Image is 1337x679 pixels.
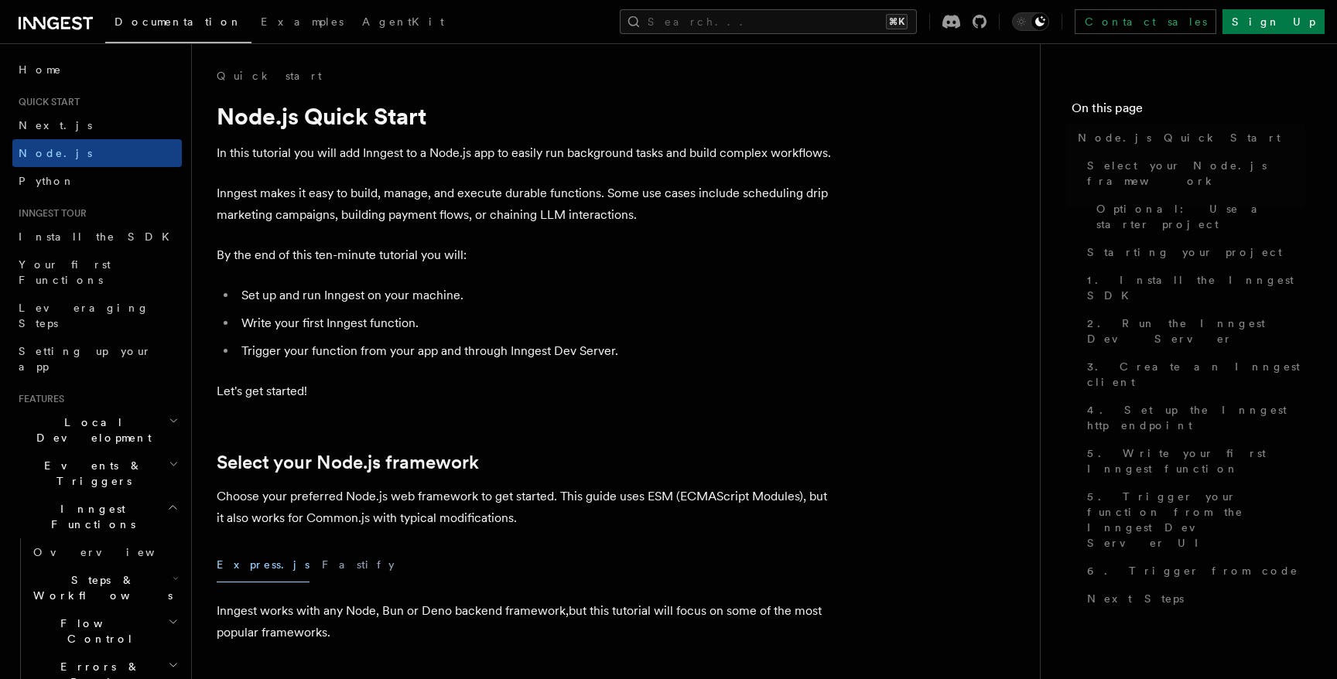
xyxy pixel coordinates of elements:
[1072,124,1306,152] a: Node.js Quick Start
[217,102,836,130] h1: Node.js Quick Start
[12,251,182,294] a: Your first Functions
[12,56,182,84] a: Home
[1081,585,1306,612] a: Next Steps
[12,408,182,452] button: Local Development
[12,393,64,405] span: Features
[19,147,92,159] span: Node.js
[1096,201,1306,232] span: Optional: Use a starter project
[217,380,836,402] p: Let's get started!
[12,501,167,532] span: Inngest Functions
[1078,130,1281,145] span: Node.js Quick Start
[105,5,251,43] a: Documentation
[19,175,75,187] span: Python
[19,119,92,131] span: Next.js
[12,294,182,337] a: Leveraging Steps
[217,68,322,84] a: Quick start
[1081,483,1306,557] a: 5. Trigger your function from the Inngest Dev Server UI
[886,14,908,29] kbd: ⌘K
[237,285,836,306] li: Set up and run Inngest on your machine.
[362,15,444,28] span: AgentKit
[251,5,353,42] a: Examples
[19,230,179,243] span: Install the SDK
[1087,591,1184,606] span: Next Steps
[19,302,149,329] span: Leveraging Steps
[1087,563,1298,578] span: 6. Trigger from code
[217,452,479,473] a: Select your Node.js framework
[322,548,395,582] button: Fastify
[27,616,168,647] span: Flow Control
[1081,238,1306,266] a: Starting your project
[217,486,836,529] p: Choose your preferred Node.js web framework to get started. This guide uses ESM (ECMAScript Modul...
[12,415,169,445] span: Local Development
[217,183,836,226] p: Inngest makes it easy to build, manage, and execute durable functions. Some use cases include sch...
[620,9,917,34] button: Search...⌘K
[1090,195,1306,238] a: Optional: Use a starter project
[353,5,453,42] a: AgentKit
[1081,309,1306,353] a: 2. Run the Inngest Dev Server
[33,546,193,558] span: Overview
[27,566,182,609] button: Steps & Workflows
[1087,244,1282,260] span: Starting your project
[1081,266,1306,309] a: 1. Install the Inngest SDK
[27,538,182,566] a: Overview
[12,207,87,220] span: Inngest tour
[1087,272,1306,303] span: 1. Install the Inngest SDK
[1087,445,1306,476] span: 5. Write your first Inngest function
[1087,402,1306,433] span: 4. Set up the Inngest http endpoint
[12,223,182,251] a: Install the SDK
[12,495,182,538] button: Inngest Functions
[12,337,182,380] a: Setting up your app
[12,111,182,139] a: Next.js
[261,15,344,28] span: Examples
[1081,439,1306,483] a: 5. Write your first Inngest function
[12,458,169,489] span: Events & Triggers
[19,258,111,286] span: Your first Functions
[1222,9,1325,34] a: Sign Up
[1081,557,1306,585] a: 6. Trigger from code
[115,15,242,28] span: Documentation
[1087,359,1306,390] span: 3. Create an Inngest client
[217,600,836,643] p: Inngest works with any Node, Bun or Deno backend framework,but this tutorial will focus on some o...
[1075,9,1216,34] a: Contact sales
[12,96,80,108] span: Quick start
[1072,99,1306,124] h4: On this page
[217,142,836,164] p: In this tutorial you will add Inngest to a Node.js app to easily run background tasks and build c...
[12,139,182,167] a: Node.js
[19,62,62,77] span: Home
[27,609,182,653] button: Flow Control
[237,340,836,362] li: Trigger your function from your app and through Inngest Dev Server.
[12,167,182,195] a: Python
[217,548,309,582] button: Express.js
[1087,316,1306,346] span: 2. Run the Inngest Dev Server
[1081,152,1306,195] a: Select your Node.js framework
[1012,12,1049,31] button: Toggle dark mode
[237,312,836,334] li: Write your first Inngest function.
[27,572,173,603] span: Steps & Workflows
[1081,353,1306,396] a: 3. Create an Inngest client
[217,244,836,266] p: By the end of this ten-minute tutorial you will:
[1081,396,1306,439] a: 4. Set up the Inngest http endpoint
[12,452,182,495] button: Events & Triggers
[1087,489,1306,551] span: 5. Trigger your function from the Inngest Dev Server UI
[19,345,152,373] span: Setting up your app
[1087,158,1306,189] span: Select your Node.js framework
